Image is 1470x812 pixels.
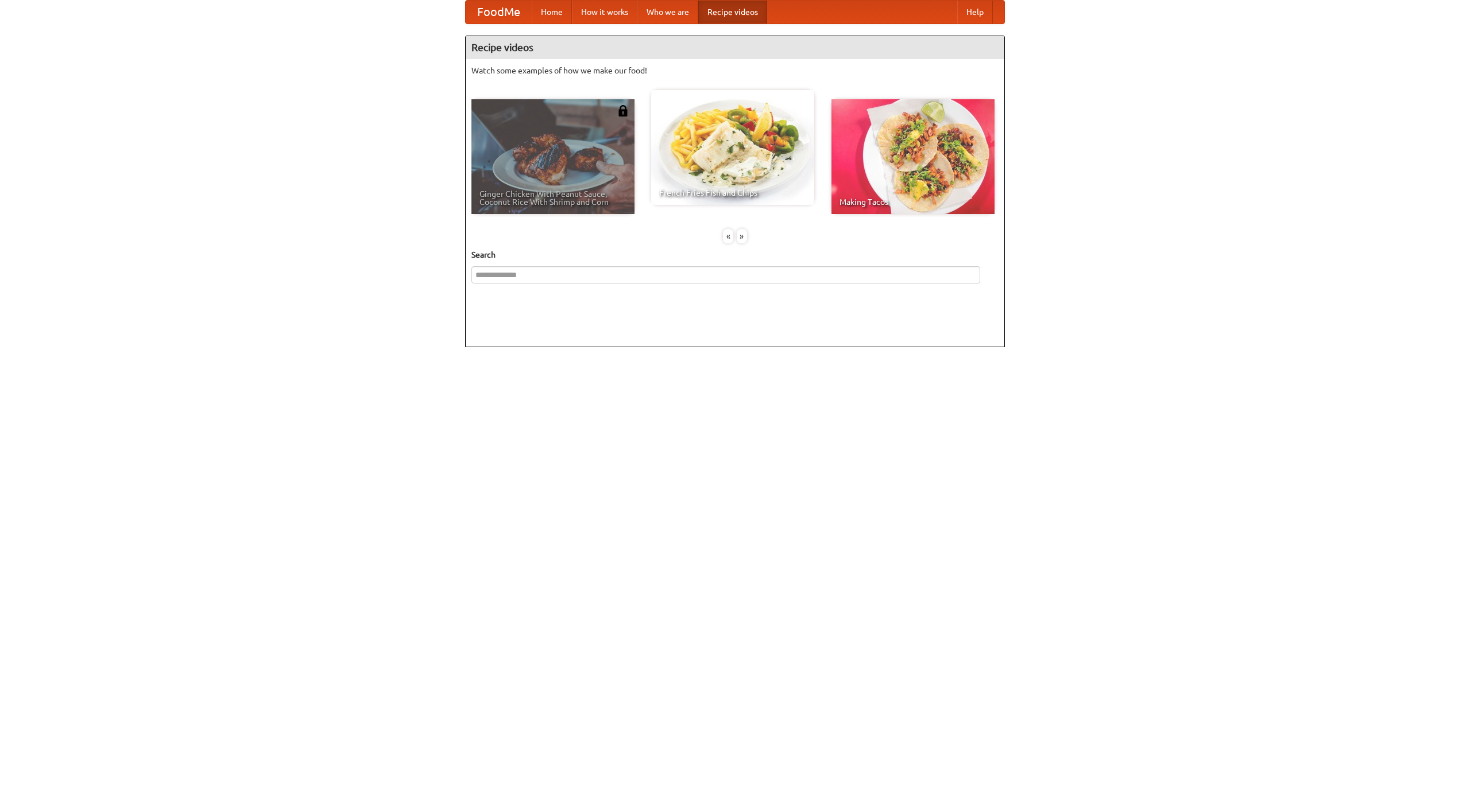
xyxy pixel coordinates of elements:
span: French Fries Fish and Chips [659,189,806,197]
span: Making Tacos [840,198,987,206]
div: » [737,229,747,243]
a: Recipe videos [698,1,767,24]
a: Help [957,1,993,24]
img: 483408.png [617,105,629,116]
a: FoodMe [466,1,532,24]
a: French Fries Fish and Chips [651,90,814,205]
a: How it works [572,1,637,24]
a: Making Tacos [831,99,995,214]
a: Who we are [637,1,698,24]
div: « [723,229,733,243]
p: Watch some examples of how we make our food! [471,65,999,76]
h4: Recipe videos [466,36,1004,59]
h5: Search [471,249,999,261]
a: Home [532,1,572,24]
